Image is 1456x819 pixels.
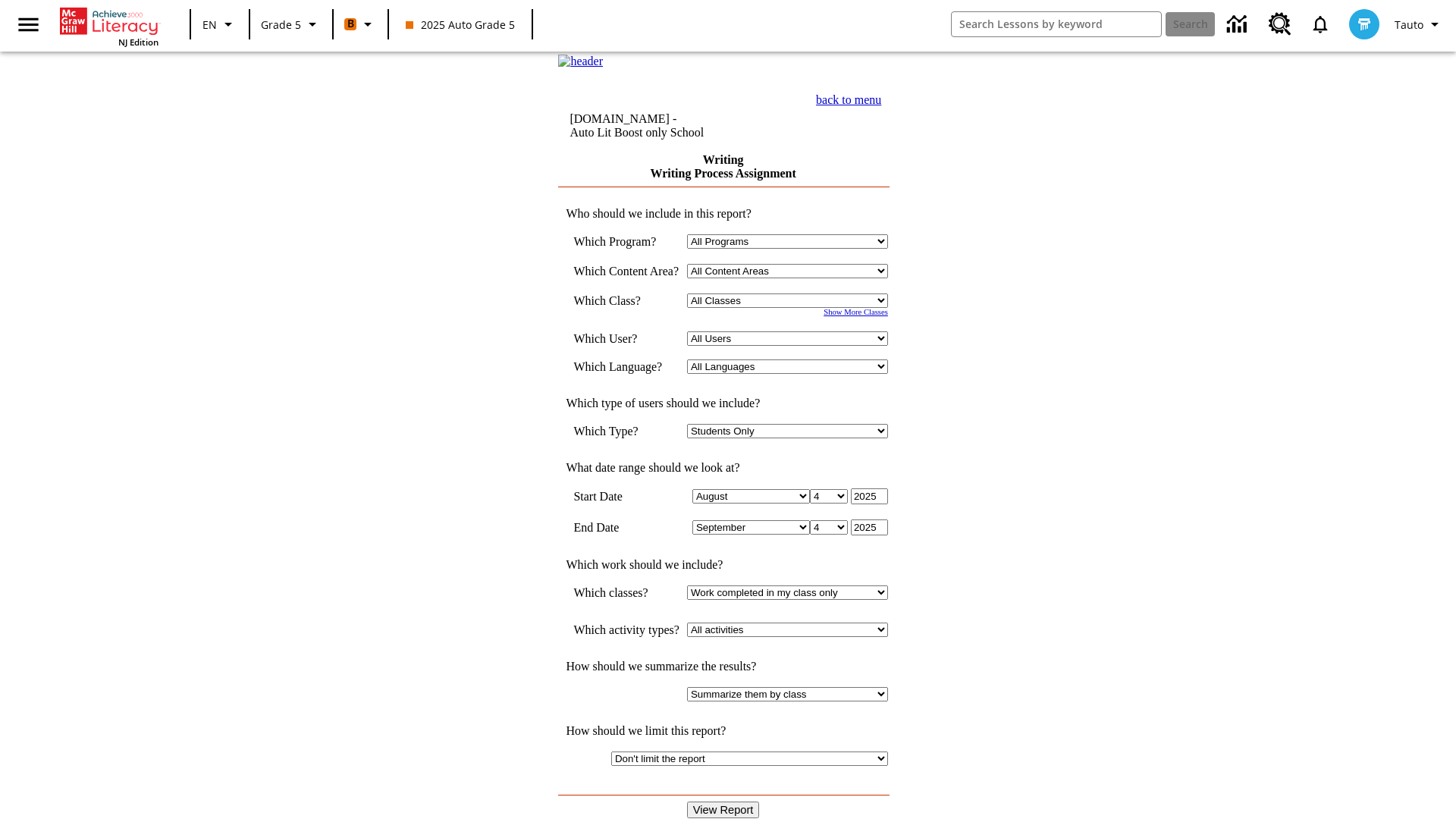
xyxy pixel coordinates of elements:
[573,234,679,249] td: Which Program?
[558,558,888,572] td: Which work should we include?
[558,55,603,68] img: header
[6,2,51,47] button: Open side menu
[573,359,679,374] td: Which Language?
[573,265,679,278] nobr: Which Content Area?
[952,12,1161,36] input: search field
[650,153,795,180] a: Writing Writing Process Assignment
[1218,4,1260,45] a: Data Center
[558,461,888,475] td: What date range should we look at?
[261,17,301,33] span: Grade 5
[406,17,515,33] span: 2025 Auto Grade 5
[824,308,888,316] a: Show More Classes
[570,126,704,139] nobr: Auto Lit Boost only School
[338,11,383,38] button: Boost Class color is orange. Change class color
[202,17,217,33] span: EN
[573,519,679,535] td: End Date
[558,207,888,221] td: Who should we include in this report?
[573,331,679,346] td: Which User?
[255,11,328,38] button: Grade: Grade 5, Select a grade
[816,93,881,106] a: back to menu
[573,424,679,438] td: Which Type?
[573,585,679,600] td: Which classes?
[1340,5,1389,44] button: Select a new avatar
[347,14,354,33] span: B
[196,11,244,38] button: Language: EN, Select a language
[687,802,760,818] input: View Report
[1395,17,1423,33] span: Tauto
[558,660,888,673] td: How should we summarize the results?
[1260,4,1301,45] a: Resource Center, Will open in new tab
[558,724,888,738] td: How should we limit this report?
[573,488,679,504] td: Start Date
[1349,9,1379,39] img: avatar image
[558,397,888,410] td: Which type of users should we include?
[1301,5,1340,44] a: Notifications
[60,5,158,48] div: Home
[1389,11,1450,38] button: Profile/Settings
[570,112,762,140] td: [DOMAIN_NAME] -
[118,36,158,48] span: NJ Edition
[573,293,679,308] td: Which Class?
[573,623,679,637] td: Which activity types?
